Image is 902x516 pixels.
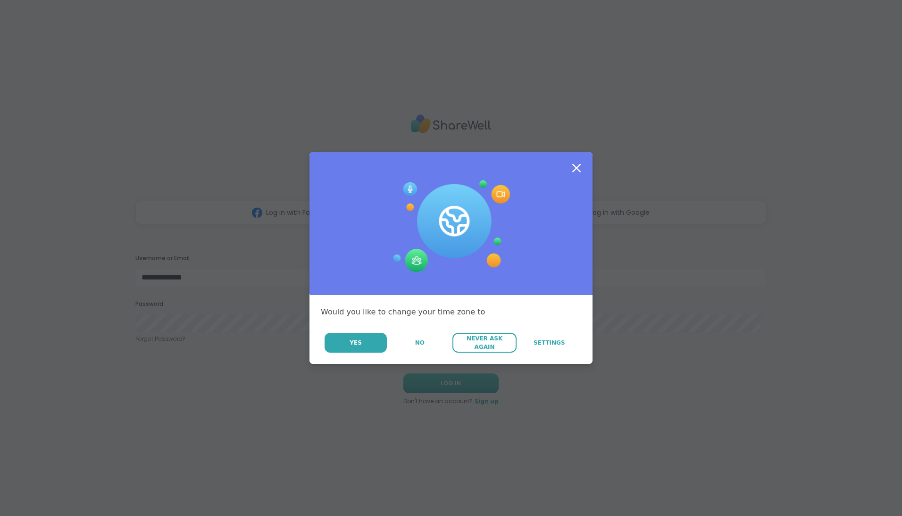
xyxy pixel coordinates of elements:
[350,338,362,347] span: Yes
[392,180,510,273] img: Session Experience
[388,333,451,353] button: No
[518,333,581,353] a: Settings
[321,306,581,318] div: Would you like to change your time zone to
[415,338,425,347] span: No
[534,338,565,347] span: Settings
[325,333,387,353] button: Yes
[452,333,516,353] button: Never Ask Again
[457,334,511,351] span: Never Ask Again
